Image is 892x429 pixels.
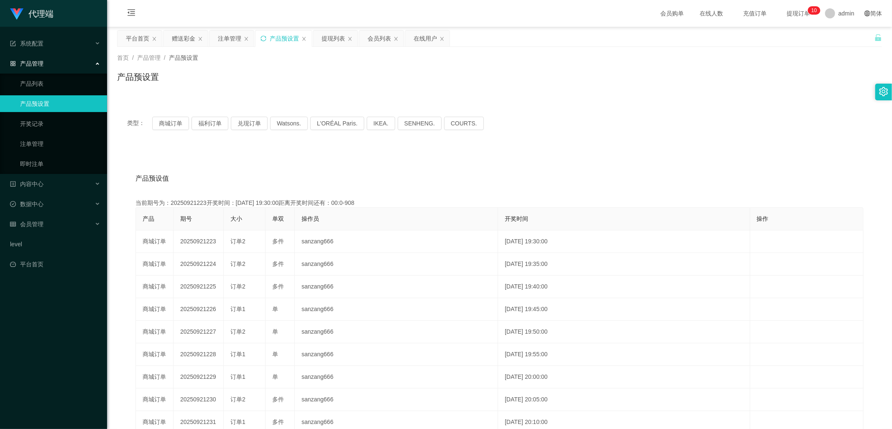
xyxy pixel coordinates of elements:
[270,31,299,46] div: 产品预设置
[10,221,16,227] i: 图标: table
[10,181,16,187] i: 图标: profile
[135,199,864,207] div: 当前期号为：20250921223开奖时间：[DATE] 19:30:00距离开奖时间还有：00:0-908
[230,419,245,425] span: 订单1
[295,298,498,321] td: sanzang666
[218,31,241,46] div: 注单管理
[302,36,307,41] i: 图标: close
[348,36,353,41] i: 图标: close
[757,215,769,222] span: 操作
[261,36,266,41] i: 图标: sync
[10,41,16,46] i: 图标: form
[295,253,498,276] td: sanzang666
[811,6,814,15] p: 1
[864,10,870,16] i: 图标: global
[230,373,245,380] span: 订单1
[270,117,308,130] button: Watsons.
[230,306,245,312] span: 订单1
[295,230,498,253] td: sanzang666
[230,283,245,290] span: 订单2
[498,230,750,253] td: [DATE] 19:30:00
[498,388,750,411] td: [DATE] 20:05:00
[28,0,54,27] h1: 代理端
[174,253,224,276] td: 20250921224
[10,60,43,67] span: 产品管理
[136,343,174,366] td: 商城订单
[10,201,16,207] i: 图标: check-circle-o
[152,117,189,130] button: 商城订单
[174,230,224,253] td: 20250921223
[136,230,174,253] td: 商城订单
[368,31,391,46] div: 会员列表
[230,238,245,245] span: 订单2
[295,321,498,343] td: sanzang666
[272,396,284,403] span: 多件
[10,236,100,253] a: level
[143,215,154,222] span: 产品
[20,135,100,152] a: 注单管理
[272,419,284,425] span: 多件
[414,31,437,46] div: 在线用户
[498,253,750,276] td: [DATE] 19:35:00
[117,54,129,61] span: 首页
[272,351,278,357] span: 单
[174,276,224,298] td: 20250921225
[174,343,224,366] td: 20250921228
[394,36,399,41] i: 图标: close
[367,117,395,130] button: IKEA.
[117,0,146,27] i: 图标: menu-fold
[808,6,820,15] sup: 10
[10,221,43,227] span: 会员管理
[192,117,228,130] button: 福利订单
[272,215,284,222] span: 单双
[198,36,203,41] i: 图标: close
[295,366,498,388] td: sanzang666
[132,54,134,61] span: /
[230,396,245,403] span: 订单2
[272,238,284,245] span: 多件
[10,10,54,17] a: 代理端
[498,298,750,321] td: [DATE] 19:45:00
[295,343,498,366] td: sanzang666
[230,351,245,357] span: 订单1
[20,115,100,132] a: 开奖记录
[230,328,245,335] span: 订单2
[295,388,498,411] td: sanzang666
[498,343,750,366] td: [DATE] 19:55:00
[814,6,817,15] p: 0
[20,95,100,112] a: 产品预设置
[10,256,100,273] a: 图标: dashboard平台首页
[231,117,268,130] button: 兑现订单
[127,117,152,130] span: 类型：
[498,366,750,388] td: [DATE] 20:00:00
[498,321,750,343] td: [DATE] 19:50:00
[695,10,727,16] span: 在线人数
[174,321,224,343] td: 20250921227
[302,215,319,222] span: 操作员
[169,54,198,61] span: 产品预设置
[136,388,174,411] td: 商城订单
[152,36,157,41] i: 图标: close
[136,321,174,343] td: 商城订单
[10,8,23,20] img: logo.9652507e.png
[172,31,195,46] div: 赠送彩金
[295,276,498,298] td: sanzang666
[505,215,528,222] span: 开奖时间
[739,10,771,16] span: 充值订单
[272,373,278,380] span: 单
[440,36,445,41] i: 图标: close
[136,366,174,388] td: 商城订单
[498,276,750,298] td: [DATE] 19:40:00
[244,36,249,41] i: 图标: close
[322,31,345,46] div: 提现列表
[444,117,484,130] button: COURTS.
[879,87,888,96] i: 图标: setting
[10,40,43,47] span: 系统配置
[136,298,174,321] td: 商城订单
[272,260,284,267] span: 多件
[174,366,224,388] td: 20250921229
[180,215,192,222] span: 期号
[272,328,278,335] span: 单
[174,298,224,321] td: 20250921226
[136,253,174,276] td: 商城订单
[398,117,442,130] button: SENHENG.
